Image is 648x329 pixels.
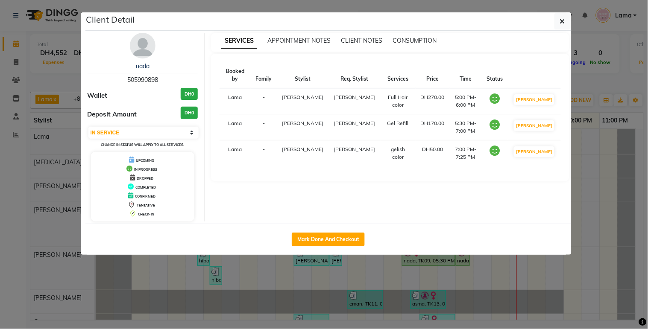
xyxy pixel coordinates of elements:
small: Change in status will apply to all services. [101,143,184,147]
td: - [251,88,277,114]
button: [PERSON_NAME] [514,146,554,157]
img: avatar [130,33,155,58]
a: nada [136,62,150,70]
button: [PERSON_NAME] [514,94,554,105]
span: DROPPED [137,176,153,181]
span: IN PROGRESS [134,167,157,172]
h3: DH0 [181,88,198,100]
div: Full Hair color [386,93,410,109]
span: Deposit Amount [88,110,137,119]
h5: Client Detail [86,13,135,26]
td: Lama [220,88,251,114]
span: 505990898 [127,76,158,84]
td: 5:30 PM-7:00 PM [450,114,482,140]
span: [PERSON_NAME] [282,146,324,152]
span: Wallet [88,91,108,101]
th: Req. Stylist [329,62,381,88]
span: TENTATIVE [137,203,155,207]
div: Gel Refill [386,119,410,127]
span: SERVICES [221,33,257,49]
span: [PERSON_NAME] [334,94,375,100]
button: [PERSON_NAME] [514,120,554,131]
th: Status [481,62,508,88]
div: gelish color [386,146,410,161]
button: Mark Done And Checkout [292,233,365,246]
td: 5:00 PM-6:00 PM [450,88,482,114]
span: [PERSON_NAME] [334,120,375,126]
span: UPCOMING [136,158,154,163]
span: COMPLETED [135,185,156,189]
span: CONSUMPTION [393,37,437,44]
h3: DH0 [181,107,198,119]
span: [PERSON_NAME] [282,94,324,100]
th: Booked by [220,62,251,88]
div: DH270.00 [421,93,445,101]
td: Lama [220,140,251,166]
th: Services [381,62,416,88]
span: CONFIRMED [135,194,155,198]
th: Family [251,62,277,88]
td: - [251,140,277,166]
th: Stylist [277,62,329,88]
th: Time [450,62,482,88]
span: [PERSON_NAME] [334,146,375,152]
td: Lama [220,114,251,140]
span: [PERSON_NAME] [282,120,324,126]
span: CHECK-IN [138,212,154,216]
td: - [251,114,277,140]
td: 7:00 PM-7:25 PM [450,140,482,166]
span: APPOINTMENT NOTES [267,37,331,44]
div: DH170.00 [421,119,445,127]
div: DH50.00 [421,146,445,153]
th: Price [416,62,450,88]
span: CLIENT NOTES [341,37,382,44]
